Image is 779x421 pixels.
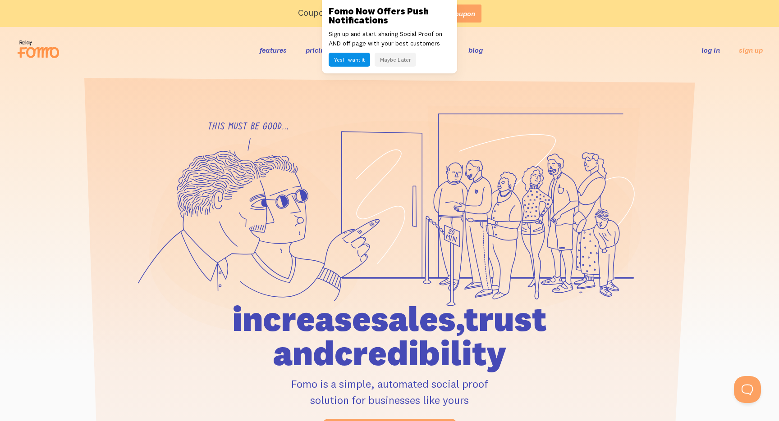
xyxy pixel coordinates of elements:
a: log in [701,45,720,54]
h3: Fomo Now Offers Push Notifications [329,7,450,25]
a: pricing [306,45,329,54]
h1: increase sales, trust and credibility [181,302,598,370]
button: Maybe Later [375,53,416,67]
p: Sign up and start sharing Social Proof on AND off page with your best customers [329,29,450,48]
a: sign up [739,45,763,55]
p: Fomo is a simple, automated social proof solution for businesses like yours [181,376,598,408]
button: Yes! I want it [329,53,370,67]
iframe: Help Scout Beacon - Open [734,376,761,403]
a: blog [468,45,483,54]
a: features [260,45,287,54]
